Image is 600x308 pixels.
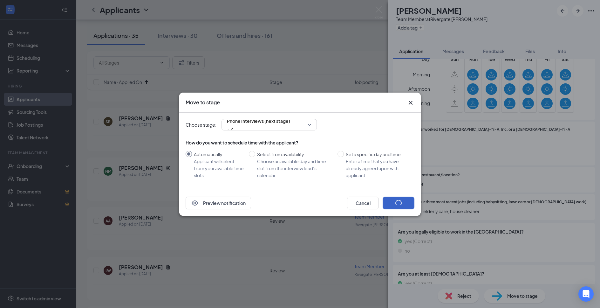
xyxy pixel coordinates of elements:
[407,99,414,107] button: Close
[257,158,332,179] div: Choose an available day and time slot from the interview lead’s calendar
[186,139,414,146] div: How do you want to schedule time with the applicant?
[227,116,290,126] span: Phone Interviews (next stage)
[186,99,220,106] h3: Move to stage
[191,199,199,207] svg: Eye
[578,286,594,302] div: Open Intercom Messenger
[186,121,216,128] span: Choose stage:
[186,197,251,209] button: EyePreview notification
[346,158,409,179] div: Enter a time that you have already agreed upon with applicant
[347,197,379,209] button: Cancel
[407,99,414,107] svg: Cross
[194,151,244,158] div: Automatically
[346,151,409,158] div: Set a specific day and time
[227,126,235,133] svg: Checkmark
[257,151,332,158] div: Select from availability
[194,158,244,179] div: Applicant will select from your available time slots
